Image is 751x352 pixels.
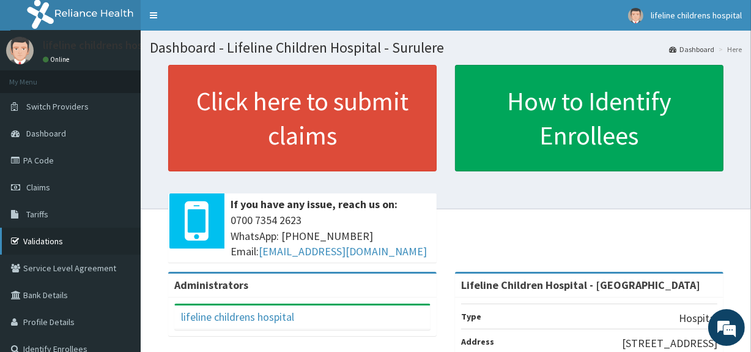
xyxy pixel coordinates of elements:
[174,278,248,292] b: Administrators
[43,40,165,51] p: lifeline childrens hospital
[628,8,643,23] img: User Image
[201,6,230,36] div: Minimize live chat window
[43,55,72,64] a: Online
[26,101,89,112] span: Switch Providers
[168,65,437,171] a: Click here to submit claims
[651,10,742,21] span: lifeline childrens hospital
[6,37,34,64] img: User Image
[26,209,48,220] span: Tariffs
[181,310,294,324] a: lifeline childrens hospital
[23,61,50,92] img: d_794563401_company_1708531726252_794563401
[461,311,481,322] b: Type
[26,182,50,193] span: Claims
[461,278,700,292] strong: Lifeline Children Hospital - [GEOGRAPHIC_DATA]
[231,197,398,211] b: If you have any issue, reach us on:
[71,101,169,225] span: We're online!
[461,336,494,347] b: Address
[679,310,717,326] p: Hospital
[64,69,205,84] div: Chat with us now
[231,212,431,260] span: 0700 7354 2623 WhatsApp: [PHONE_NUMBER] Email:
[259,244,427,258] a: [EMAIL_ADDRESS][DOMAIN_NAME]
[669,44,714,54] a: Dashboard
[622,335,717,351] p: [STREET_ADDRESS]
[6,228,233,271] textarea: Type your message and hit 'Enter'
[26,128,66,139] span: Dashboard
[455,65,723,171] a: How to Identify Enrollees
[716,44,742,54] li: Here
[150,40,742,56] h1: Dashboard - Lifeline Children Hospital - Surulere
